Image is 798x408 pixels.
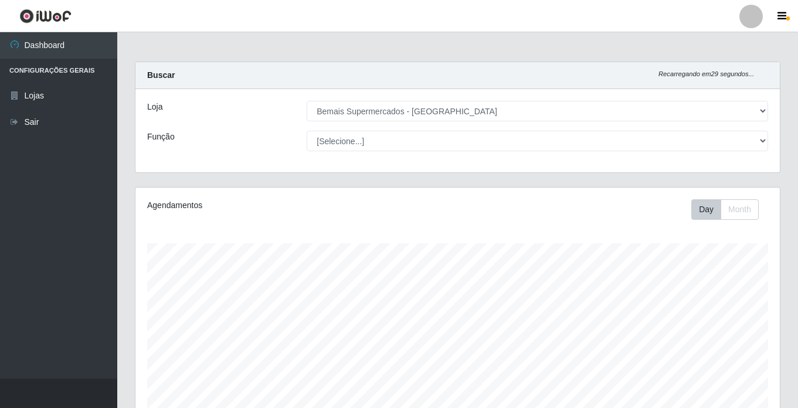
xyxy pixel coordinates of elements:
[691,199,759,220] div: First group
[19,9,72,23] img: CoreUI Logo
[147,101,162,113] label: Loja
[147,199,396,212] div: Agendamentos
[658,70,754,77] i: Recarregando em 29 segundos...
[147,131,175,143] label: Função
[691,199,721,220] button: Day
[691,199,768,220] div: Toolbar with button groups
[721,199,759,220] button: Month
[147,70,175,80] strong: Buscar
